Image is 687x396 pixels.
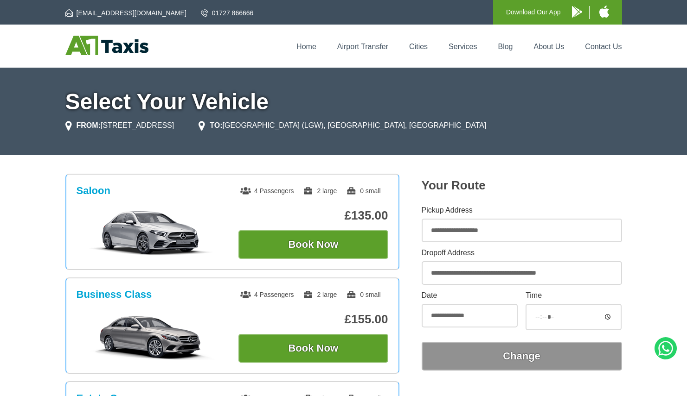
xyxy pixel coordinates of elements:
strong: FROM: [77,121,101,129]
img: Saloon [81,210,221,256]
a: Home [296,43,316,50]
span: 0 small [346,291,380,298]
p: £135.00 [238,208,388,223]
h2: Your Route [422,178,622,193]
label: Pickup Address [422,207,622,214]
a: [EMAIL_ADDRESS][DOMAIN_NAME] [65,8,186,18]
span: 2 large [303,187,337,195]
img: A1 Taxis St Albans LTD [65,36,148,55]
span: 4 Passengers [240,187,294,195]
a: About Us [534,43,565,50]
li: [GEOGRAPHIC_DATA] (LGW), [GEOGRAPHIC_DATA], [GEOGRAPHIC_DATA] [199,120,486,131]
button: Change [422,342,622,371]
a: Services [449,43,477,50]
button: Book Now [238,230,388,259]
p: £155.00 [238,312,388,327]
p: Download Our App [506,6,561,18]
span: 0 small [346,187,380,195]
button: Book Now [238,334,388,363]
li: [STREET_ADDRESS] [65,120,174,131]
span: 2 large [303,291,337,298]
label: Time [526,292,622,299]
h3: Business Class [77,289,152,301]
img: Business Class [81,314,221,360]
label: Date [422,292,518,299]
span: 4 Passengers [240,291,294,298]
a: Contact Us [585,43,622,50]
a: Cities [409,43,428,50]
strong: TO: [210,121,222,129]
a: 01727 866666 [201,8,254,18]
h3: Saloon [77,185,110,197]
img: A1 Taxis Android App [572,6,582,18]
a: Blog [498,43,513,50]
label: Dropoff Address [422,249,622,257]
img: A1 Taxis iPhone App [599,6,609,18]
h1: Select Your Vehicle [65,91,622,113]
a: Airport Transfer [337,43,388,50]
